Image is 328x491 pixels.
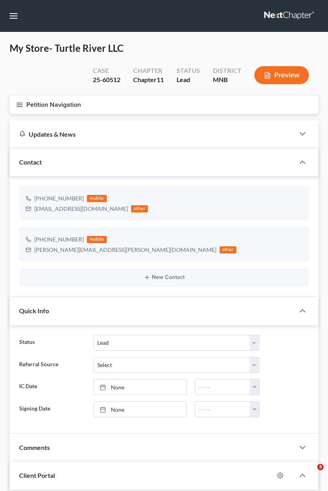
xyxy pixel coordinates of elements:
[94,402,187,417] a: None
[157,76,164,83] span: 11
[34,194,84,202] div: [PHONE_NUMBER]
[26,274,302,281] button: New Contact
[133,75,164,84] div: Chapter
[133,66,164,75] div: Chapter
[10,42,124,54] span: My Store- Turtle River LLC
[87,236,107,243] div: mobile
[195,402,250,417] input: -- : --
[220,246,236,253] div: other
[94,379,187,395] a: None
[254,66,309,84] button: Preview
[177,66,200,75] div: Status
[213,75,242,84] div: MNB
[19,471,55,479] span: Client Portal
[15,357,90,373] label: Referral Source
[301,464,320,483] iframe: Intercom live chat
[34,246,216,254] div: [PERSON_NAME][EMAIL_ADDRESS][PERSON_NAME][DOMAIN_NAME]
[10,96,318,114] button: Petition Navigation
[317,464,324,470] span: 3
[15,379,90,395] label: IC Date
[87,195,107,202] div: mobile
[19,130,285,138] div: Updates & News
[15,401,90,417] label: Signing Date
[177,75,200,84] div: Lead
[19,444,50,451] span: Comments
[19,307,49,314] span: Quick Info
[15,335,90,351] label: Status
[131,205,148,212] div: other
[213,66,242,75] div: District
[93,75,120,84] div: 25-60512
[19,158,42,166] span: Contact
[93,66,120,75] div: Case
[34,205,128,213] div: [EMAIL_ADDRESS][DOMAIN_NAME]
[34,236,84,244] div: [PHONE_NUMBER]
[195,379,250,395] input: -- : --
